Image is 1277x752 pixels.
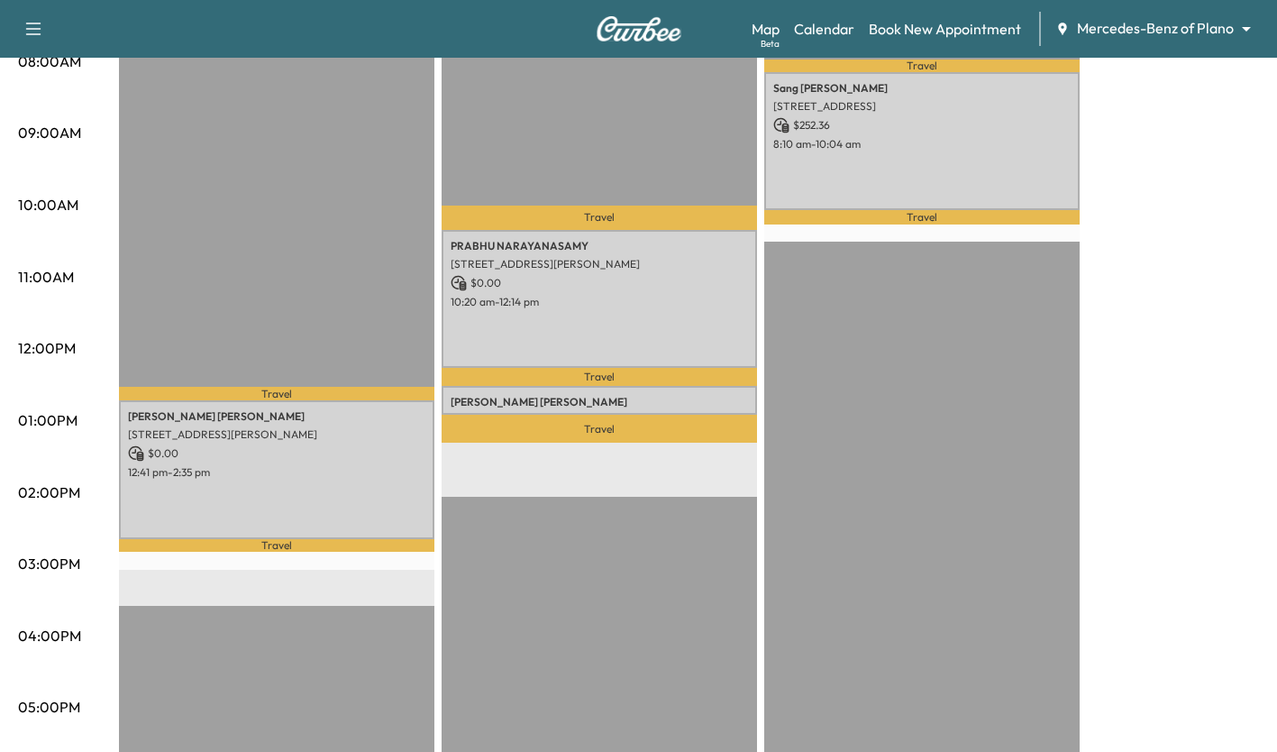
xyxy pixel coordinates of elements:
[119,387,434,400] p: Travel
[18,337,76,359] p: 12:00PM
[764,210,1080,225] p: Travel
[18,50,81,72] p: 08:00AM
[128,427,425,442] p: [STREET_ADDRESS][PERSON_NAME]
[451,395,748,409] p: [PERSON_NAME] [PERSON_NAME]
[442,415,757,443] p: Travel
[869,18,1021,40] a: Book New Appointment
[18,553,80,574] p: 03:00PM
[794,18,854,40] a: Calendar
[451,239,748,253] p: PRABHU NARAYANASAMY
[128,445,425,462] p: $ 0.00
[18,194,78,216] p: 10:00AM
[451,413,748,427] p: [STREET_ADDRESS]
[18,481,80,503] p: 02:00PM
[128,465,425,480] p: 12:41 pm - 2:35 pm
[773,137,1071,151] p: 8:10 am - 10:04 am
[1077,18,1234,39] span: Mercedes-Benz of Plano
[761,37,780,50] div: Beta
[773,117,1071,133] p: $ 252.36
[128,409,425,424] p: [PERSON_NAME] [PERSON_NAME]
[18,409,78,431] p: 01:00PM
[451,275,748,291] p: $ 0.00
[773,99,1071,114] p: [STREET_ADDRESS]
[18,696,80,718] p: 05:00PM
[18,625,81,647] p: 04:00PM
[442,368,757,386] p: Travel
[596,16,682,41] img: Curbee Logo
[752,18,780,40] a: MapBeta
[18,122,81,143] p: 09:00AM
[451,295,748,309] p: 10:20 am - 12:14 pm
[773,81,1071,96] p: Sang [PERSON_NAME]
[119,539,434,553] p: Travel
[764,60,1080,71] p: Travel
[442,206,757,230] p: Travel
[451,257,748,271] p: [STREET_ADDRESS][PERSON_NAME]
[18,266,74,288] p: 11:00AM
